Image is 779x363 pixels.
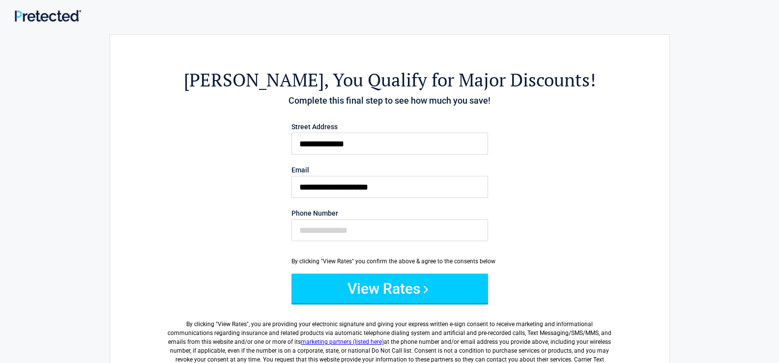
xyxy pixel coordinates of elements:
div: By clicking "View Rates" you confirm the above & agree to the consents below [291,257,488,266]
h4: Complete this final step to see how much you save! [164,94,615,107]
span: View Rates [218,321,247,328]
h2: , You Qualify for Major Discounts! [164,68,615,92]
span: [PERSON_NAME] [184,68,324,92]
label: Phone Number [291,210,488,217]
button: View Rates [291,274,488,303]
label: Street Address [291,123,488,130]
img: Main Logo [15,10,81,22]
label: Email [291,167,488,173]
a: marketing partners (listed here) [301,338,384,345]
